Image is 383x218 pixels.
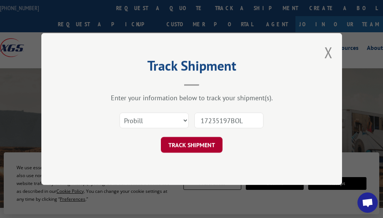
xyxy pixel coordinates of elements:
[357,192,378,213] div: Open chat
[194,113,263,128] input: Number(s)
[79,93,304,102] div: Enter your information below to track your shipment(s).
[161,137,223,153] button: TRACK SHIPMENT
[324,42,333,62] button: Close modal
[79,60,304,75] h2: Track Shipment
